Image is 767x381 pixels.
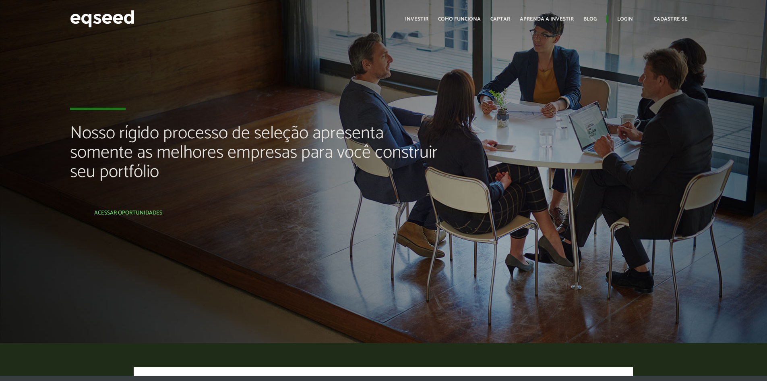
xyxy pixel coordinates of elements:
[490,17,510,22] a: Captar
[643,14,699,24] a: Cadastre-se
[583,17,597,22] a: Blog
[70,124,442,206] h2: Nosso rígido processo de seleção apresenta somente as melhores empresas para você construir seu p...
[405,17,428,22] a: Investir
[70,8,134,29] img: EqSeed
[617,17,633,22] a: Login
[520,17,574,22] a: Aprenda a investir
[438,17,481,22] a: Como funciona
[70,206,186,219] a: Acessar oportunidades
